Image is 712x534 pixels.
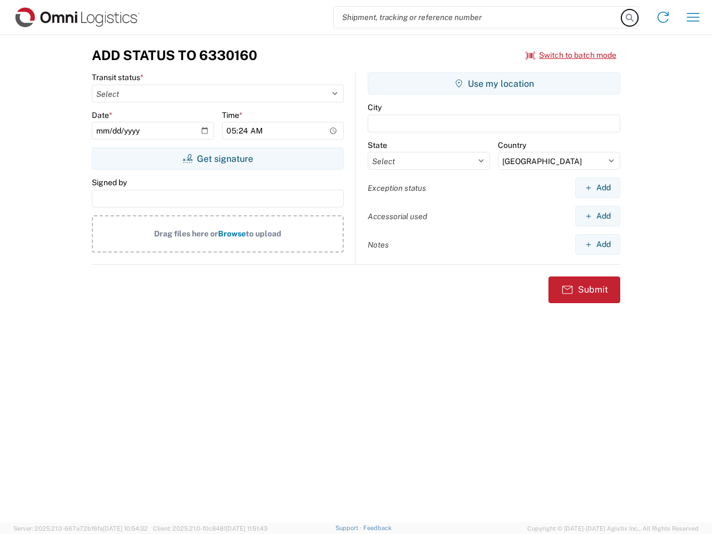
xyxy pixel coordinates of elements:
[222,110,243,120] label: Time
[575,177,620,198] button: Add
[368,211,427,221] label: Accessorial used
[363,525,392,531] a: Feedback
[548,276,620,303] button: Submit
[92,47,257,63] h3: Add Status to 6330160
[218,229,246,238] span: Browse
[575,206,620,226] button: Add
[246,229,281,238] span: to upload
[226,525,268,532] span: [DATE] 11:51:43
[103,525,148,532] span: [DATE] 10:54:32
[13,525,148,532] span: Server: 2025.21.0-667a72bf6fa
[154,229,218,238] span: Drag files here or
[526,46,616,65] button: Switch to batch mode
[335,525,363,531] a: Support
[92,177,127,187] label: Signed by
[368,102,382,112] label: City
[498,140,526,150] label: Country
[368,240,389,250] label: Notes
[92,110,112,120] label: Date
[92,147,344,170] button: Get signature
[527,523,699,533] span: Copyright © [DATE]-[DATE] Agistix Inc., All Rights Reserved
[92,72,144,82] label: Transit status
[575,234,620,255] button: Add
[368,183,426,193] label: Exception status
[334,7,622,28] input: Shipment, tracking or reference number
[153,525,268,532] span: Client: 2025.21.0-f0c8481
[368,72,620,95] button: Use my location
[368,140,387,150] label: State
